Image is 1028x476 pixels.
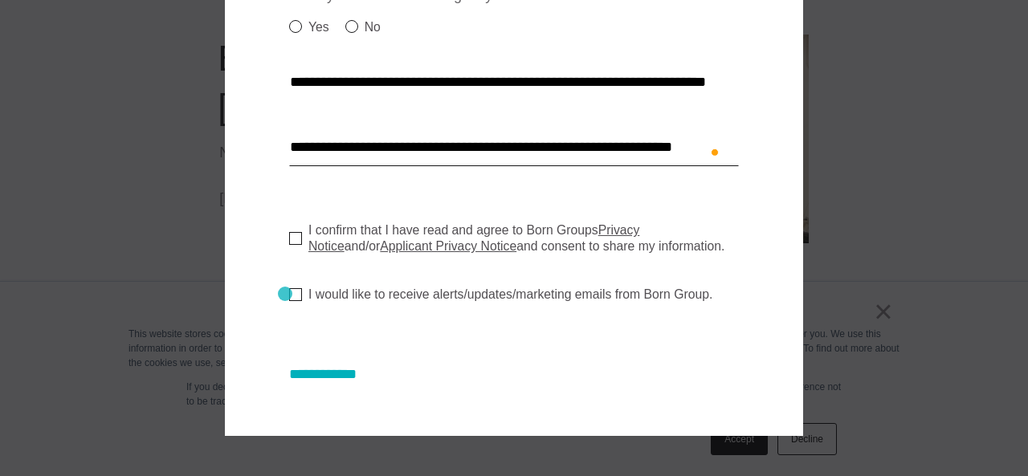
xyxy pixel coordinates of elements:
a: Applicant Privacy Notice [380,239,516,253]
label: I would like to receive alerts/updates/marketing emails from Born Group. [289,287,712,303]
label: Yes [289,18,329,37]
label: I confirm that I have read and agree to Born Groups and/or and consent to share my information. [289,222,752,254]
textarea: To enrich screen reader interactions, please activate Accessibility in Grammarly extension settings [289,70,739,166]
label: No [345,18,381,37]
